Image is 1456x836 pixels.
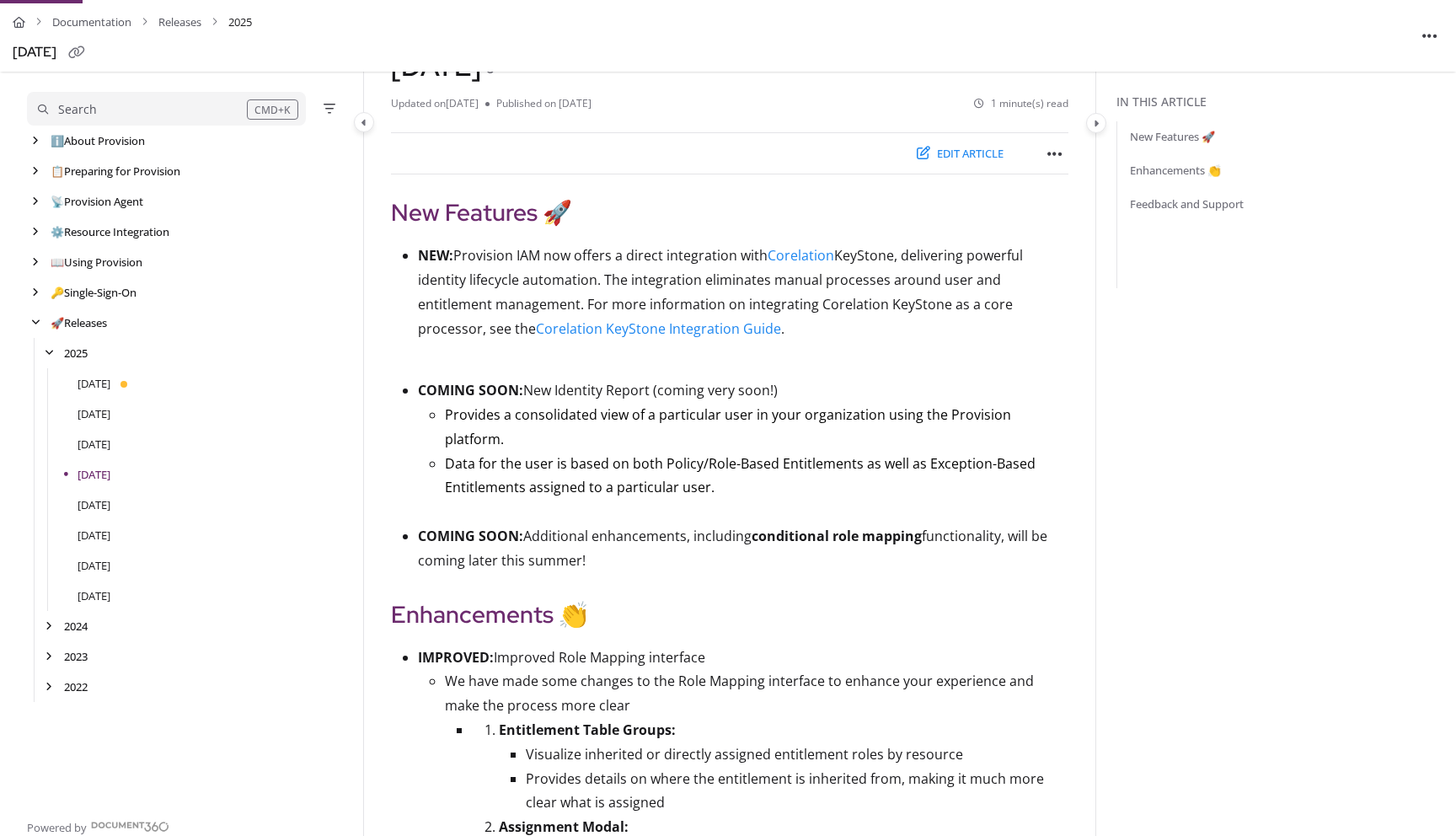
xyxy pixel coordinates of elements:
span: 📡 [51,194,64,209]
a: June 2025 [78,436,110,453]
div: arrow [40,649,57,665]
p: Improved Role Mapping interface [418,646,1068,670]
span: Powered by [27,819,87,836]
a: Home [13,10,25,35]
p: Provision IAM now offers a direct integration with KeyStone, delivering powerful identity lifecyc... [418,244,1068,340]
button: Search [27,92,306,126]
button: Category toggle [1086,113,1106,133]
li: 1 minute(s) read [974,96,1068,112]
span: 🔑 [51,285,64,300]
a: Enhancements 👏 [1130,162,1221,179]
button: Article more options [1041,140,1068,167]
a: August 2025 [78,375,110,392]
a: 2024 [64,618,88,635]
h2: New Features 🚀 [391,195,1068,230]
span: ⚙️ [51,224,64,239]
p: Additional enhancements, including functionality, will be coming later this summer! [418,524,1068,573]
a: Documentation [52,10,131,35]
li: Published on [DATE] [485,96,591,112]
div: arrow [40,346,57,362]
a: Preparing for Provision [51,163,180,180]
a: March 2025 [78,527,110,544]
a: February 2025 [78,557,110,574]
li: Updated on [DATE] [391,96,485,112]
button: Filter [319,99,340,119]
div: arrow [27,285,44,301]
strong: Assignment Modal: [499,817,629,836]
a: Provision Agent [51,193,143,210]
div: arrow [40,679,57,695]
p: New Identity Report (coming very soon!) [418,378,1068,403]
a: Powered by Document360 - opens in a new tab [27,816,169,836]
strong: IMPROVED: [418,648,494,667]
button: Edit article [906,140,1014,168]
div: arrow [27,224,44,240]
div: CMD+K [247,99,298,120]
a: 2022 [64,678,88,695]
div: arrow [27,315,44,331]
a: New Features 🚀 [1130,128,1215,145]
p: Provides details on where the entitlement is inherited from, making it much more clear what is as... [526,767,1068,816]
a: Corelation [768,246,834,265]
strong: COMING SOON: [418,381,523,399]
span: 📖 [51,255,64,270]
span: Data for the user is based on both Policy/Role-Based Entitlements as well as Exception-Based Enti... [445,454,1036,497]
a: Single-Sign-On [51,284,136,301]
button: Category toggle [354,112,374,132]
a: 2023 [64,648,88,665]
div: arrow [27,194,44,210]
strong: Entitlement Table Groups: [499,721,676,739]
div: arrow [40,619,57,635]
a: Releases [51,314,107,331]
div: [DATE] [13,40,56,65]
a: May 2025 [78,466,110,483]
div: Search [58,100,97,119]
strong: conditional role mapping [752,527,922,545]
img: Document360 [91,822,169,832]
span: 📋 [51,163,64,179]
strong: COMING SOON: [418,527,523,545]
button: Copy link of [63,40,90,67]
a: April 2025 [78,496,110,513]
div: In this article [1116,93,1449,111]
span: Provides a consolidated view of a particular user in your organization using the Provision platform. [445,405,1011,448]
a: July 2025 [78,405,110,422]
a: Resource Integration [51,223,169,240]
a: January 2025 [78,587,110,604]
a: 2025 [64,345,88,362]
a: About Provision [51,132,145,149]
a: Using Provision [51,254,142,271]
span: ℹ️ [51,133,64,148]
div: arrow [27,163,44,180]
p: We have made some changes to the Role Mapping interface to enhance your experience and make the p... [445,669,1068,718]
h2: Enhancements 👏 [391,597,1068,632]
button: Article more options [1416,22,1443,49]
a: Releases [158,10,201,35]
p: Visualize inherited or directly assigned entitlement roles by resource [526,742,1068,767]
span: 2025 [228,10,252,35]
a: Corelation KeyStone Integration Guide [536,319,781,338]
a: Feedback and Support [1130,196,1244,212]
strong: NEW: [418,246,453,265]
h1: [DATE] [391,50,508,83]
span: 🚀 [51,315,64,330]
div: arrow [27,133,44,149]
div: arrow [27,255,44,271]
